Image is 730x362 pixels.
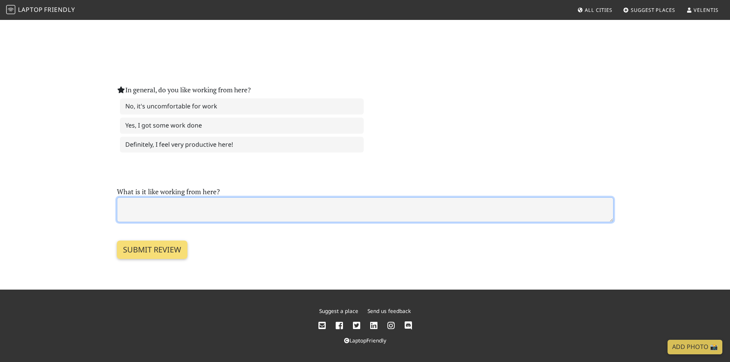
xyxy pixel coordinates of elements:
span: Suggest Places [631,7,675,13]
label: No, it's uncomfortable for work [120,98,364,115]
a: Send us feedback [367,307,411,314]
span: All Cities [585,7,612,13]
span: VELENTIS [694,7,718,13]
a: All Cities [574,3,615,17]
a: LaptopFriendly [344,337,386,344]
a: Add Photo 📸 [668,340,722,354]
a: VELENTIS [683,3,722,17]
a: LaptopFriendly LaptopFriendly [6,3,75,17]
label: What is it like working from here? [117,186,220,197]
input: Submit review [117,241,187,259]
a: Suggest Places [620,3,678,17]
span: Laptop [18,5,43,14]
span: Friendly [44,5,75,14]
label: Yes, I got some work done [120,118,364,134]
label: Definitely, I feel very productive here! [120,137,364,153]
img: LaptopFriendly [6,5,15,14]
label: In general, do you like working from here? [117,85,251,95]
a: Suggest a place [319,307,358,314]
